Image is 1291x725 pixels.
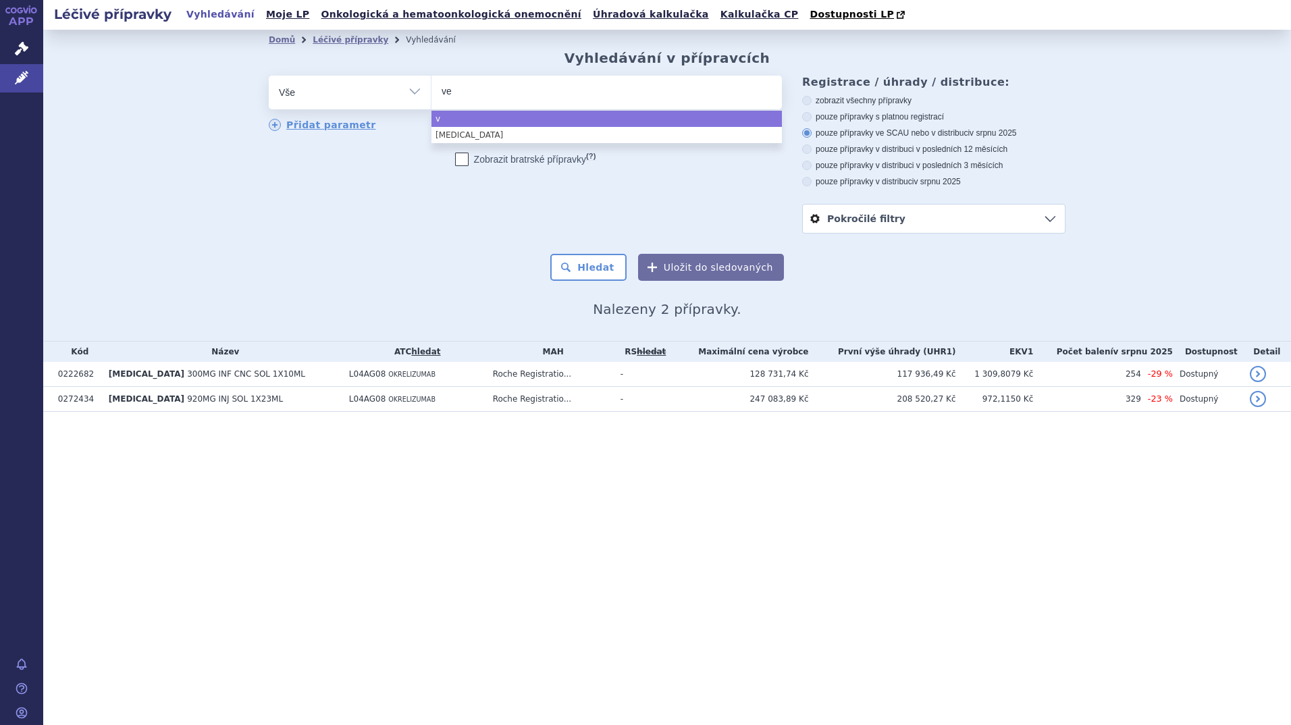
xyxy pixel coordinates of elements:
[431,111,782,127] li: v
[670,387,809,412] td: 247 083,89 Kč
[431,127,782,143] li: [MEDICAL_DATA]
[806,5,912,24] a: Dostupnosti LP
[956,362,1034,387] td: 1 309,8079 Kč
[1033,387,1141,412] td: 329
[1113,347,1173,356] span: v srpnu 2025
[411,347,440,356] a: hledat
[187,394,283,404] span: 920MG INJ SOL 1X23ML
[1033,342,1173,362] th: Počet balení
[51,387,102,412] td: 0272434
[803,205,1065,233] a: Pokročilé filtry
[317,5,585,24] a: Onkologická a hematoonkologická onemocnění
[550,254,627,281] button: Hledat
[564,50,770,66] h2: Vyhledávání v přípravcích
[388,371,436,378] span: OKRELIZUMAB
[716,5,803,24] a: Kalkulačka CP
[637,347,666,356] del: hledat
[109,394,184,404] span: [MEDICAL_DATA]
[970,128,1016,138] span: v srpnu 2025
[808,342,955,362] th: První výše úhrady (UHR1)
[810,9,894,20] span: Dostupnosti LP
[670,362,809,387] td: 128 731,74 Kč
[455,153,596,166] label: Zobrazit bratrské přípravky
[614,362,670,387] td: -
[262,5,313,24] a: Moje LP
[486,362,614,387] td: Roche Registratio...
[589,5,713,24] a: Úhradová kalkulačka
[802,95,1065,106] label: zobrazit všechny přípravky
[808,362,955,387] td: 117 936,49 Kč
[802,160,1065,171] label: pouze přípravky v distribuci v posledních 3 měsících
[349,369,386,379] span: L04AG08
[342,342,486,362] th: ATC
[182,5,259,24] a: Vyhledávání
[802,144,1065,155] label: pouze přípravky v distribuci v posledních 12 měsících
[1148,394,1173,404] span: -23 %
[637,347,666,356] a: vyhledávání neobsahuje žádnou platnou referenční skupinu
[1250,366,1266,382] a: detail
[187,369,305,379] span: 300MG INF CNC SOL 1X10ML
[102,342,342,362] th: Název
[593,301,741,317] span: Nalezeny 2 přípravky.
[808,387,955,412] td: 208 520,27 Kč
[914,177,960,186] span: v srpnu 2025
[614,342,670,362] th: RS
[51,362,102,387] td: 0222682
[43,5,182,24] h2: Léčivé přípravky
[1148,369,1173,379] span: -29 %
[1033,362,1141,387] td: 254
[109,369,184,379] span: [MEDICAL_DATA]
[956,387,1034,412] td: 972,1150 Kč
[313,35,388,45] a: Léčivé přípravky
[1173,387,1243,412] td: Dostupný
[956,342,1034,362] th: EKV1
[802,176,1065,187] label: pouze přípravky v distribuci
[269,119,376,131] a: Přidat parametr
[670,342,809,362] th: Maximální cena výrobce
[51,342,102,362] th: Kód
[1243,342,1291,362] th: Detail
[269,35,295,45] a: Domů
[586,152,596,161] abbr: (?)
[1173,342,1243,362] th: Dostupnost
[1250,391,1266,407] a: detail
[486,387,614,412] td: Roche Registratio...
[486,342,614,362] th: MAH
[802,76,1065,88] h3: Registrace / úhrady / distribuce:
[638,254,784,281] button: Uložit do sledovaných
[349,394,386,404] span: L04AG08
[406,30,473,50] li: Vyhledávání
[802,128,1065,138] label: pouze přípravky ve SCAU nebo v distribuci
[614,387,670,412] td: -
[388,396,436,403] span: OKRELIZUMAB
[802,111,1065,122] label: pouze přípravky s platnou registrací
[1173,362,1243,387] td: Dostupný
